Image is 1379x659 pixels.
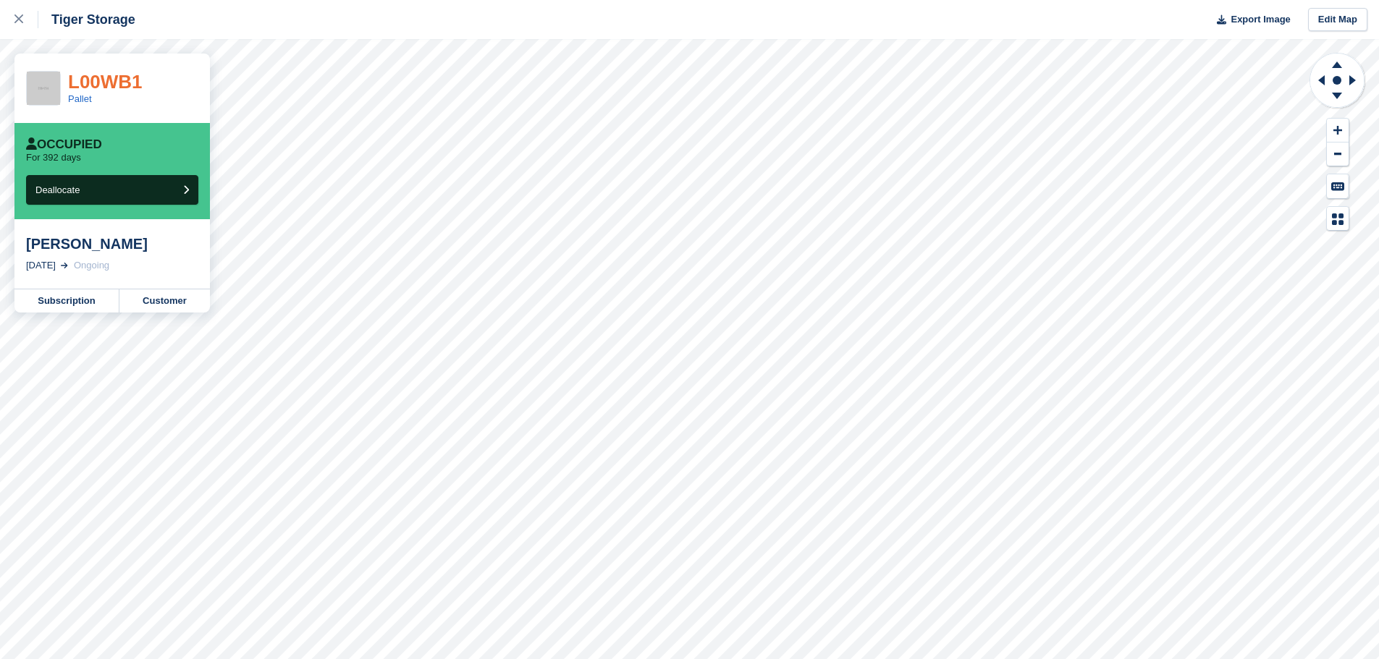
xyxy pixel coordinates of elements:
[27,72,60,105] img: 256x256-placeholder-a091544baa16b46aadf0b611073c37e8ed6a367829ab441c3b0103e7cf8a5b1b.png
[74,258,109,273] div: Ongoing
[26,235,198,252] div: [PERSON_NAME]
[1327,143,1349,166] button: Zoom Out
[38,11,135,28] div: Tiger Storage
[14,289,119,313] a: Subscription
[1231,12,1290,27] span: Export Image
[26,175,198,205] button: Deallocate
[1308,8,1367,32] a: Edit Map
[119,289,210,313] a: Customer
[1327,119,1349,143] button: Zoom In
[26,152,81,163] p: For 392 days
[1208,8,1291,32] button: Export Image
[68,93,92,104] a: Pallet
[26,137,102,152] div: Occupied
[1327,207,1349,231] button: Map Legend
[61,263,68,268] img: arrow-right-light-icn-cde0832a797a2874e46488d9cf13f60e5c3a73dbe684e267c42b8395dfbc2abf.svg
[68,71,143,93] a: L00WB1
[1327,174,1349,198] button: Keyboard Shortcuts
[35,184,80,195] span: Deallocate
[26,258,56,273] div: [DATE]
